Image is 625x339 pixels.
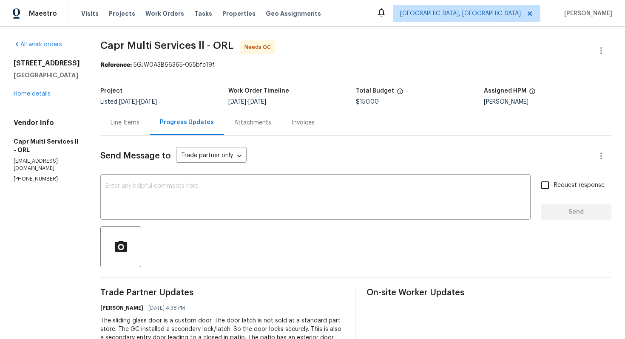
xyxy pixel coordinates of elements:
[529,88,536,99] span: The hpm assigned to this work order.
[554,181,605,190] span: Request response
[14,71,80,79] h5: [GEOGRAPHIC_DATA]
[222,9,256,18] span: Properties
[266,9,321,18] span: Geo Assignments
[14,137,80,154] h5: Capr Multi Services ll - ORL
[194,11,212,17] span: Tasks
[145,9,184,18] span: Work Orders
[400,9,521,18] span: [GEOGRAPHIC_DATA], [GEOGRAPHIC_DATA]
[100,62,132,68] b: Reference:
[292,119,315,127] div: Invoices
[100,88,122,94] h5: Project
[561,9,612,18] span: [PERSON_NAME]
[111,119,139,127] div: Line Items
[100,152,171,160] span: Send Message to
[234,119,271,127] div: Attachments
[100,40,233,51] span: Capr Multi Services ll - ORL
[228,99,246,105] span: [DATE]
[244,43,274,51] span: Needs QC
[100,99,157,105] span: Listed
[100,61,611,69] div: 5GJW0A3B66365-055bfc19f
[139,99,157,105] span: [DATE]
[81,9,99,18] span: Visits
[29,9,57,18] span: Maestro
[248,99,266,105] span: [DATE]
[366,288,611,297] span: On-site Worker Updates
[14,158,80,172] p: [EMAIL_ADDRESS][DOMAIN_NAME]
[109,9,135,18] span: Projects
[14,119,80,127] h4: Vendor Info
[176,149,247,163] div: Trade partner only
[119,99,157,105] span: -
[356,88,394,94] h5: Total Budget
[160,118,214,127] div: Progress Updates
[100,288,345,297] span: Trade Partner Updates
[14,59,80,68] h2: [STREET_ADDRESS]
[397,88,403,99] span: The total cost of line items that have been proposed by Opendoor. This sum includes line items th...
[228,99,266,105] span: -
[119,99,137,105] span: [DATE]
[228,88,289,94] h5: Work Order Timeline
[14,175,80,183] p: [PHONE_NUMBER]
[484,99,612,105] div: [PERSON_NAME]
[100,304,143,312] h6: [PERSON_NAME]
[148,304,185,312] span: [DATE] 4:38 PM
[14,42,62,48] a: All work orders
[356,99,379,105] span: $150.00
[14,91,51,97] a: Home details
[484,88,526,94] h5: Assigned HPM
